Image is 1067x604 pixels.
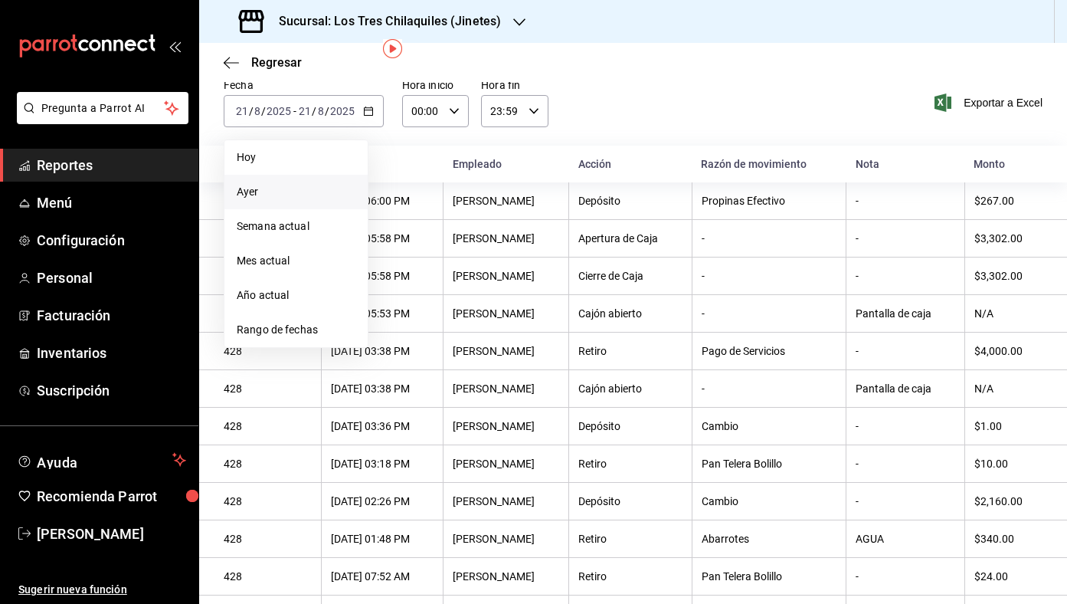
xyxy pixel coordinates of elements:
[329,105,355,117] input: ----
[293,105,296,117] span: -
[224,80,384,90] label: Fecha
[453,345,559,357] div: [PERSON_NAME]
[331,345,434,357] div: [DATE] 03:38 PM
[37,268,186,288] span: Personal
[224,570,312,583] div: 428
[224,533,312,545] div: 428
[383,39,402,58] img: Tooltip marker
[235,105,249,117] input: --
[702,195,837,207] div: Propinas Efectivo
[964,146,1067,182] th: Monto
[453,458,559,470] div: [PERSON_NAME]
[974,195,1042,207] div: $267.00
[702,232,837,245] div: -
[453,382,559,395] div: [PERSON_NAME]
[37,451,166,469] span: Ayuda
[938,94,1042,112] button: Exportar a Excel
[453,307,559,320] div: [PERSON_NAME]
[237,218,355,235] span: Semana actual
[37,192,186,213] span: Menú
[702,345,837,357] div: Pago de Servicios
[331,270,434,282] div: [DATE] 05:58 PM
[331,533,434,545] div: [DATE] 01:48 PM
[249,105,254,117] span: /
[974,420,1042,432] div: $1.00
[856,382,954,395] div: Pantalla de caja
[856,570,954,583] div: -
[856,495,954,507] div: -
[237,149,355,166] span: Hoy
[974,458,1042,470] div: $10.00
[254,105,261,117] input: --
[298,105,312,117] input: --
[856,533,954,545] div: AGUA
[453,270,559,282] div: [PERSON_NAME]
[224,345,312,357] div: 428
[317,105,325,117] input: --
[974,570,1042,583] div: $24.00
[578,307,682,320] div: Cajón abierto
[224,458,312,470] div: 428
[453,495,559,507] div: [PERSON_NAME]
[856,345,954,357] div: -
[37,230,186,251] span: Configuración
[312,105,316,117] span: /
[321,146,443,182] th: Hora
[974,270,1042,282] div: $3,302.00
[331,195,434,207] div: [DATE] 06:00 PM
[856,270,954,282] div: -
[692,146,846,182] th: Razón de movimiento
[37,524,186,544] span: [PERSON_NAME]
[261,105,266,117] span: /
[237,287,355,304] span: Año actual
[974,345,1042,357] div: $4,000.00
[453,195,559,207] div: [PERSON_NAME]
[453,420,559,432] div: [PERSON_NAME]
[11,111,188,127] a: Pregunta a Parrot AI
[224,495,312,507] div: 428
[37,343,186,363] span: Inventarios
[856,195,954,207] div: -
[443,146,569,182] th: Empleado
[974,382,1042,395] div: N/A
[702,533,837,545] div: Abarrotes
[331,307,434,320] div: [DATE] 05:53 PM
[251,55,302,70] span: Regresar
[856,232,954,245] div: -
[974,307,1042,320] div: N/A
[578,382,682,395] div: Cajón abierto
[578,495,682,507] div: Depósito
[856,458,954,470] div: -
[702,420,837,432] div: Cambio
[331,458,434,470] div: [DATE] 03:18 PM
[702,382,837,395] div: -
[974,533,1042,545] div: $340.00
[325,105,329,117] span: /
[37,380,186,401] span: Suscripción
[237,322,355,338] span: Rango de fechas
[237,253,355,269] span: Mes actual
[199,146,321,182] th: Corte de caja
[569,146,692,182] th: Acción
[846,146,964,182] th: Nota
[453,570,559,583] div: [PERSON_NAME]
[453,232,559,245] div: [PERSON_NAME]
[578,533,682,545] div: Retiro
[267,12,501,31] h3: Sucursal: Los Tres Chilaquiles (Jinetes)
[237,184,355,200] span: Ayer
[331,495,434,507] div: [DATE] 02:26 PM
[481,80,548,90] label: Hora fin
[224,55,302,70] button: Regresar
[974,232,1042,245] div: $3,302.00
[974,495,1042,507] div: $2,160.00
[578,270,682,282] div: Cierre de Caja
[331,420,434,432] div: [DATE] 03:36 PM
[266,105,292,117] input: ----
[578,570,682,583] div: Retiro
[578,195,682,207] div: Depósito
[702,270,837,282] div: -
[402,80,470,90] label: Hora inicio
[41,100,165,117] span: Pregunta a Parrot AI
[578,458,682,470] div: Retiro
